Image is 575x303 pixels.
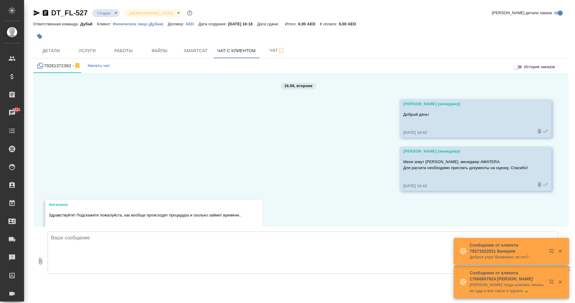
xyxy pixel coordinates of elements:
p: Добрый день! [403,112,530,118]
p: Итого: [285,22,298,26]
div: 79281372363 (Ангелина) - (undefined) [37,62,81,70]
p: Меня зовут [PERSON_NAME], менеджер AWATERA. Для расчета необходимо прислать документы на оценку. ... [403,159,530,171]
span: Работы [109,47,138,55]
p: Дата создания: [198,22,228,26]
a: AED [185,21,198,26]
button: Доп статусы указывают на важность/срочность заказа [186,9,194,17]
svg: Отписаться [74,62,81,69]
p: 16.09, вторник [284,83,312,89]
button: Открыть в новой вкладке [545,245,560,260]
p: 0,00 AED [298,22,320,26]
button: Закрыть [554,248,566,254]
span: Детали [37,47,66,55]
a: Физическое лицо (Дубаи) [113,21,168,26]
button: Начать чат [85,58,113,73]
p: [DATE] 16:18 [228,22,257,26]
p: 0,00 AED [339,22,360,26]
button: Открыть в новой вкладке [545,276,560,290]
p: Договор: [168,22,186,26]
p: К оплате: [320,22,339,26]
button: Добавить тэг [33,30,46,43]
div: Ангелина [49,202,241,208]
span: 3621 [9,107,24,113]
a: DT_FL-527 [51,9,88,17]
p: AED [185,22,198,26]
p: [PERSON_NAME] тогда шлепать печатьки туда и все такое и грузить 😆 [470,282,545,294]
span: [PERSON_NAME] детали заказа [492,10,552,16]
span: История заказов [524,64,555,70]
p: Физическое лицо (Дубаи) [113,22,168,26]
span: Услуги [73,47,102,55]
div: [DATE] 16:42 [403,183,530,189]
span: Файлы [145,47,174,55]
p: Дубай [80,22,97,26]
span: Чат [263,47,292,54]
div: Создан [92,9,120,17]
div: simple tabs example [33,58,568,73]
span: Чат с клиентом [217,47,256,55]
button: Скопировать ссылку для ЯМессенджера [33,9,40,17]
p: Здравствуйте! Подскажите пожалуйста, как вообще происходит процедура и сколько займет времени.. [49,212,241,218]
a: 3621 [2,105,23,120]
p: Сообщение от клиента 17866897924 [PERSON_NAME] [470,270,545,282]
div: [PERSON_NAME] (менеджер) [403,148,530,154]
p: Ответственная команда: [33,22,80,26]
p: Дата сдачи: [257,22,280,26]
p: Клиент: [97,22,113,26]
button: [DEMOGRAPHIC_DATA] [127,11,175,16]
p: Сообщение от клиента 79271822831 Валерия [470,242,545,254]
span: Начать чат [88,62,110,69]
div: Создан [124,9,182,17]
p: Доброе утро! Возможно ли это? [470,254,545,260]
button: Скопировать ссылку [42,9,49,17]
span: Smartcat [181,47,210,55]
div: [PERSON_NAME] (менеджер) [403,101,530,107]
button: Закрыть [554,279,566,285]
div: [DATE] 16:42 [403,130,530,136]
svg: Подписаться [278,47,285,54]
button: Создан [95,11,112,16]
